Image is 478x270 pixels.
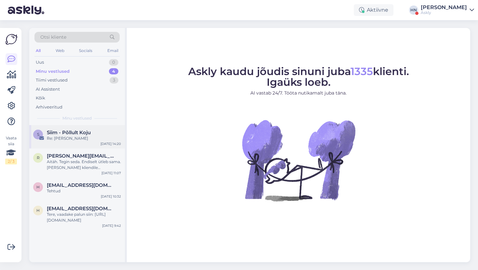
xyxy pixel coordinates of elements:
[47,153,114,159] span: reene@tupsunupsu.ee
[37,132,39,137] span: S
[36,68,70,75] div: Minu vestlused
[47,130,91,135] span: Siim - Põllult Koju
[421,10,467,15] div: Askly
[5,33,18,45] img: Askly Logo
[36,86,60,93] div: AI Assistent
[47,206,114,212] span: hans@askly.me
[34,46,42,55] div: All
[188,65,409,88] span: Askly kaudu jõudis sinuni juba klienti. Igaüks loeb.
[47,159,121,171] div: Aitäh. Tegin seda. Endiselt ütleb sama. [PERSON_NAME] kliendile Instagramis vastata. Vaatame, kui...
[351,65,373,78] span: 1335
[421,5,467,10] div: [PERSON_NAME]
[102,223,121,228] div: [DATE] 9:42
[109,59,118,66] div: 0
[101,171,121,175] div: [DATE] 11:07
[40,34,66,41] span: Otsi kliente
[421,5,474,15] a: [PERSON_NAME]Askly
[36,104,62,110] div: Arhiveeritud
[36,185,40,189] span: h
[54,46,66,55] div: Web
[47,135,121,141] div: Re: [PERSON_NAME]
[47,212,121,223] div: Tere, vaadake palun siin: [URL][DOMAIN_NAME]
[37,155,40,160] span: r
[36,59,44,66] div: Uus
[36,77,68,84] div: Tiimi vestlused
[409,6,418,15] div: HN
[106,46,120,55] div: Email
[47,188,121,194] div: Tehtud
[62,115,92,121] span: Minu vestlused
[47,182,114,188] span: harri@atto.ee
[110,77,118,84] div: 3
[36,95,45,101] div: Kõik
[240,102,357,219] img: No Chat active
[109,68,118,75] div: 4
[188,90,409,96] p: AI vastab 24/7. Tööta nutikamalt juba täna.
[5,135,17,164] div: Vaata siia
[101,194,121,199] div: [DATE] 10:32
[354,4,393,16] div: Aktiivne
[5,159,17,164] div: 2 / 3
[100,141,121,146] div: [DATE] 14:20
[78,46,94,55] div: Socials
[36,208,40,213] span: h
